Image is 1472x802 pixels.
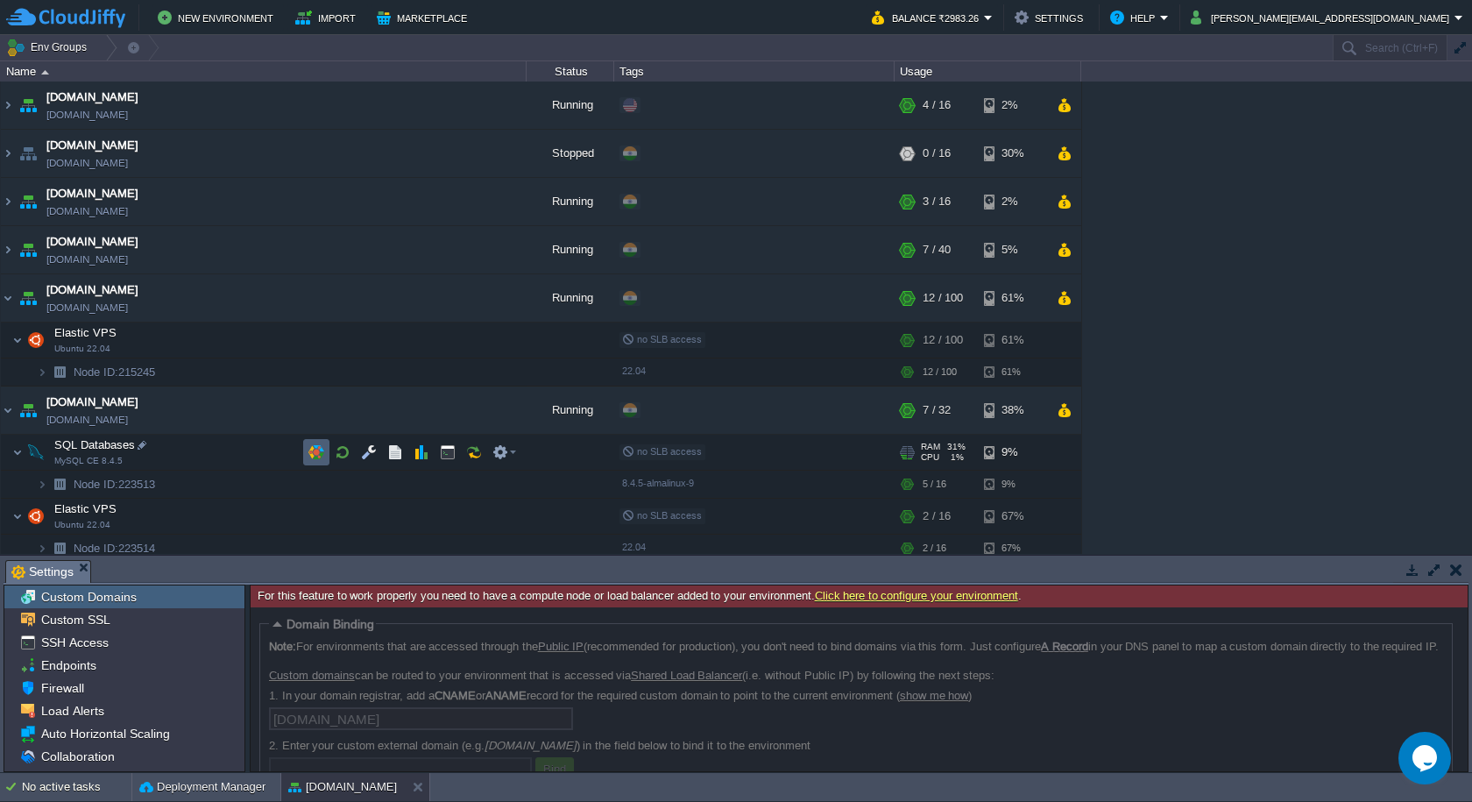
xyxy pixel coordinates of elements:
a: [DOMAIN_NAME] [46,202,128,220]
span: 22.04 [622,366,646,376]
img: AMDAwAAAACH5BAEAAAAALAAAAAABAAEAAAICRAEAOw== [12,499,23,534]
a: Endpoints [38,657,99,673]
div: 2 / 16 [923,535,946,562]
span: RAM [921,442,940,452]
a: [DOMAIN_NAME] [46,251,128,268]
a: Elastic VPSUbuntu 22.04 [53,502,119,515]
a: Node ID:215245 [72,365,158,380]
span: Elastic VPS [53,325,119,340]
img: AMDAwAAAACH5BAEAAAAALAAAAAABAAEAAAICRAEAOw== [47,358,72,386]
div: 30% [984,130,1041,177]
img: AMDAwAAAACH5BAEAAAAALAAAAAABAAEAAAICRAEAOw== [24,435,48,470]
span: [DOMAIN_NAME] [46,394,138,411]
span: Elastic VPS [53,501,119,516]
img: AMDAwAAAACH5BAEAAAAALAAAAAABAAEAAAICRAEAOw== [16,226,40,273]
a: Load Alerts [38,703,107,719]
a: Firewall [38,680,87,696]
img: AMDAwAAAACH5BAEAAAAALAAAAAABAAEAAAICRAEAOw== [47,471,72,498]
div: 2% [984,82,1041,129]
div: 9% [984,435,1041,470]
span: 31% [947,442,966,452]
div: Running [527,387,614,434]
a: Click here to configure your environment [815,589,1018,602]
button: Balance ₹2983.26 [872,7,984,28]
img: AMDAwAAAACH5BAEAAAAALAAAAAABAAEAAAICRAEAOw== [16,82,40,129]
div: 5% [984,226,1041,273]
div: 38% [984,387,1041,434]
div: 3 / 16 [923,178,951,225]
button: Env Groups [6,35,93,60]
button: Settings [1015,7,1088,28]
img: AMDAwAAAACH5BAEAAAAALAAAAAABAAEAAAICRAEAOw== [1,274,15,322]
button: New Environment [158,7,279,28]
a: Custom Domains [38,589,139,605]
img: AMDAwAAAACH5BAEAAAAALAAAAAABAAEAAAICRAEAOw== [37,358,47,386]
div: 61% [984,274,1041,322]
span: Node ID: [74,366,118,379]
img: AMDAwAAAACH5BAEAAAAALAAAAAABAAEAAAICRAEAOw== [37,471,47,498]
div: 12 / 100 [923,323,963,358]
img: AMDAwAAAACH5BAEAAAAALAAAAAABAAEAAAICRAEAOw== [47,535,72,562]
div: 4 / 16 [923,82,951,129]
img: AMDAwAAAACH5BAEAAAAALAAAAAABAAEAAAICRAEAOw== [1,226,15,273]
img: AMDAwAAAACH5BAEAAAAALAAAAAABAAEAAAICRAEAOw== [37,535,47,562]
a: Node ID:223513 [72,477,158,492]
a: Custom SSL [38,612,113,628]
img: AMDAwAAAACH5BAEAAAAALAAAAAABAAEAAAICRAEAOw== [1,387,15,434]
span: 223513 [72,477,158,492]
span: SQL Databases [53,437,138,452]
span: Settings [11,561,74,583]
div: Running [527,226,614,273]
a: [DOMAIN_NAME] [46,281,138,299]
img: CloudJiffy [6,7,125,29]
div: For this feature to work properly you need to have a compute node or load balancer added to your ... [251,586,1468,607]
a: [DOMAIN_NAME] [46,233,138,251]
div: 12 / 100 [923,358,957,386]
a: Elastic VPSUbuntu 22.04 [53,326,119,339]
img: AMDAwAAAACH5BAEAAAAALAAAAAABAAEAAAICRAEAOw== [16,387,40,434]
a: [DOMAIN_NAME] [46,137,138,154]
div: Running [527,274,614,322]
img: AMDAwAAAACH5BAEAAAAALAAAAAABAAEAAAICRAEAOw== [12,435,23,470]
div: 61% [984,323,1041,358]
span: MySQL CE 8.4.5 [54,456,123,466]
div: 5 / 16 [923,471,946,498]
button: Help [1110,7,1160,28]
span: 8.4.5-almalinux-9 [622,478,694,488]
span: Ubuntu 22.04 [54,344,110,354]
span: 1% [946,452,964,463]
iframe: chat widget [1398,732,1454,784]
a: [DOMAIN_NAME] [46,89,138,106]
div: Tags [615,61,894,82]
div: Usage [895,61,1080,82]
span: [DOMAIN_NAME] [46,154,128,172]
a: Auto Horizontal Scaling [38,726,173,742]
span: no SLB access [622,334,702,344]
img: AMDAwAAAACH5BAEAAAAALAAAAAABAAEAAAICRAEAOw== [1,130,15,177]
a: Collaboration [38,749,117,764]
img: AMDAwAAAACH5BAEAAAAALAAAAAABAAEAAAICRAEAOw== [16,274,40,322]
div: 2% [984,178,1041,225]
a: [DOMAIN_NAME] [46,106,128,124]
span: 22.04 [622,542,646,552]
div: Name [2,61,526,82]
div: Status [527,61,613,82]
img: AMDAwAAAACH5BAEAAAAALAAAAAABAAEAAAICRAEAOw== [24,499,48,534]
img: AMDAwAAAACH5BAEAAAAALAAAAAABAAEAAAICRAEAOw== [1,82,15,129]
button: Deployment Manager [139,778,265,796]
button: [PERSON_NAME][EMAIL_ADDRESS][DOMAIN_NAME] [1191,7,1454,28]
span: [DOMAIN_NAME] [46,411,128,429]
a: SSH Access [38,635,111,650]
span: no SLB access [622,510,702,521]
div: No active tasks [22,773,131,801]
span: 223514 [72,541,158,556]
span: Node ID: [74,542,118,555]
